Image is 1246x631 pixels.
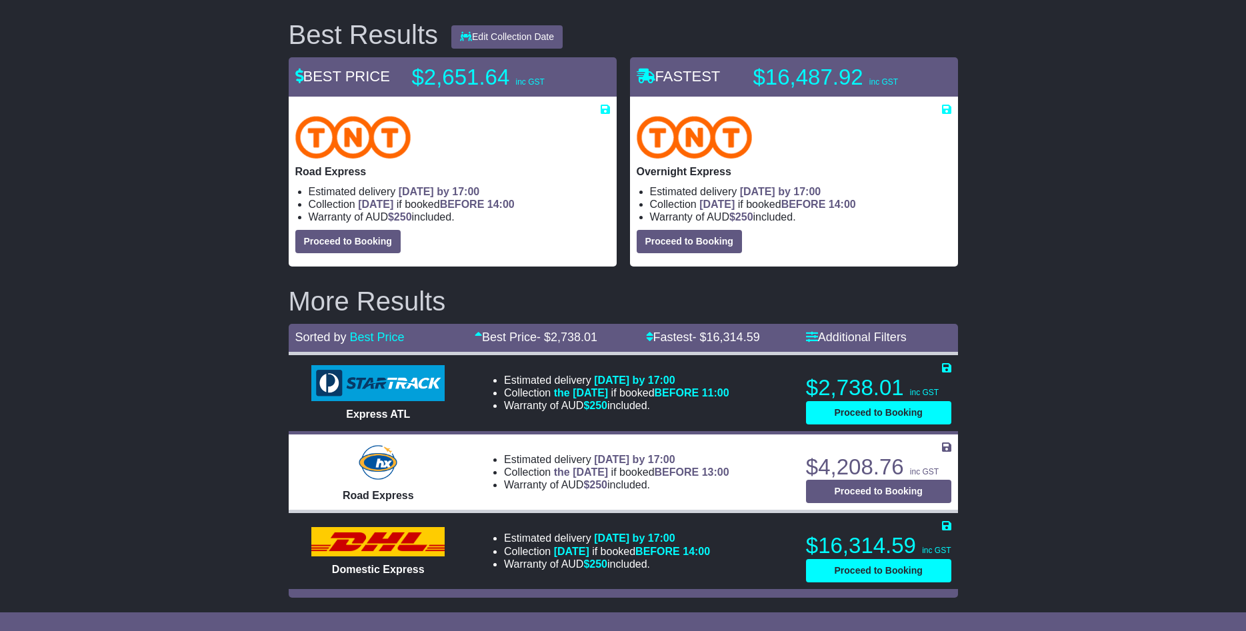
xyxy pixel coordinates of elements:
[693,330,760,344] span: - $
[589,479,607,490] span: 250
[311,527,445,556] img: DHL: Domestic Express
[554,387,729,398] span: if booked
[289,287,958,316] h2: More Results
[650,198,951,211] li: Collection
[829,199,856,210] span: 14:00
[635,546,680,557] span: BEFORE
[637,68,721,85] span: FASTEST
[356,442,400,482] img: Hunter Express: Road Express
[394,211,412,223] span: 250
[346,408,410,420] span: Express ATL
[753,64,920,91] p: $16,487.92
[309,185,610,198] li: Estimated delivery
[504,386,729,399] li: Collection
[806,480,951,503] button: Proceed to Booking
[781,199,826,210] span: BEFORE
[650,185,951,198] li: Estimated delivery
[637,116,753,159] img: TNT Domestic: Overnight Express
[332,564,425,575] span: Domestic Express
[806,532,951,559] p: $16,314.59
[655,466,699,478] span: BEFORE
[583,558,607,570] span: $
[475,330,597,344] a: Best Price- $2,738.01
[295,68,390,85] span: BEST PRICE
[707,330,760,344] span: 16,314.59
[311,365,445,401] img: StarTrack: Express ATL
[295,165,610,178] p: Road Express
[295,116,411,159] img: TNT Domestic: Road Express
[646,330,760,344] a: Fastest- $16,314.59
[922,546,951,555] span: inc GST
[309,198,610,211] li: Collection
[735,211,753,223] span: 250
[554,546,710,557] span: if booked
[806,454,951,480] p: $4,208.76
[554,387,608,398] span: the [DATE]
[583,400,607,411] span: $
[806,401,951,424] button: Proceed to Booking
[504,374,729,386] li: Estimated delivery
[702,387,729,398] span: 11:00
[806,374,951,401] p: $2,738.01
[729,211,753,223] span: $
[504,399,729,412] li: Warranty of AUD included.
[650,211,951,223] li: Warranty of AUD included.
[594,374,675,386] span: [DATE] by 17:00
[554,466,608,478] span: the [DATE]
[740,186,821,197] span: [DATE] by 17:00
[343,490,414,501] span: Road Express
[504,453,729,466] li: Estimated delivery
[412,64,579,91] p: $2,651.64
[594,532,675,544] span: [DATE] by 17:00
[699,199,855,210] span: if booked
[295,330,347,344] span: Sorted by
[589,400,607,411] span: 250
[504,466,729,478] li: Collection
[350,330,405,344] a: Best Price
[910,388,939,397] span: inc GST
[487,199,515,210] span: 14:00
[295,230,401,253] button: Proceed to Booking
[551,330,597,344] span: 2,738.01
[309,211,610,223] li: Warranty of AUD included.
[554,546,589,557] span: [DATE]
[910,467,939,476] span: inc GST
[282,20,445,49] div: Best Results
[399,186,480,197] span: [DATE] by 17:00
[504,532,710,544] li: Estimated delivery
[637,165,951,178] p: Overnight Express
[504,545,710,558] li: Collection
[504,478,729,491] li: Warranty of AUD included.
[451,25,563,49] button: Edit Collection Date
[806,559,951,582] button: Proceed to Booking
[358,199,393,210] span: [DATE]
[440,199,485,210] span: BEFORE
[702,466,729,478] span: 13:00
[358,199,514,210] span: if booked
[504,558,710,570] li: Warranty of AUD included.
[683,546,710,557] span: 14:00
[537,330,597,344] span: - $
[869,77,898,87] span: inc GST
[806,330,907,344] a: Additional Filters
[655,387,699,398] span: BEFORE
[388,211,412,223] span: $
[554,466,729,478] span: if booked
[594,454,675,465] span: [DATE] by 17:00
[637,230,742,253] button: Proceed to Booking
[589,558,607,570] span: 250
[515,77,544,87] span: inc GST
[583,479,607,490] span: $
[699,199,735,210] span: [DATE]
